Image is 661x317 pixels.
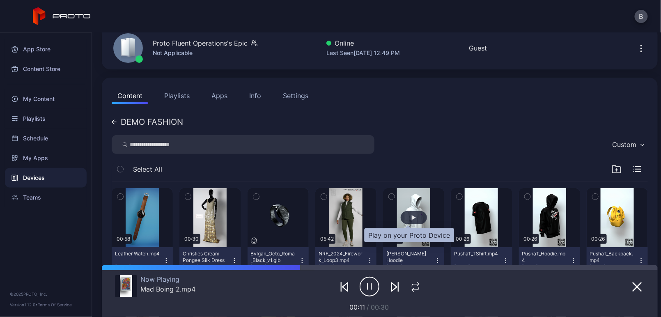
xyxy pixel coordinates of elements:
[635,10,648,23] button: B
[5,89,87,109] a: My Content
[153,38,248,48] div: Proto Fluent Operations's Epic
[133,164,162,174] span: Select All
[590,250,635,264] div: PushaT_Backpack.mp4
[140,285,195,293] div: Mad Boing 2.mp4
[140,275,195,283] div: Now Playing
[386,250,431,264] div: Jerome LaMaar Hoodie
[587,247,648,274] button: PushaT_Backpack.mp4[DATE]
[10,302,38,307] span: Version 1.12.0 •
[121,118,183,126] div: DEMO FASHION
[183,250,228,264] div: Christies Cream Pongee Silk Dress
[251,250,296,264] div: Bvlgari_Octo_Roma_Black_v1.glb
[5,129,87,148] a: Schedule
[5,109,87,129] a: Playlists
[153,48,257,58] div: Not Applicable
[243,87,267,104] button: Info
[115,250,160,257] div: Leather Watch.mp4
[115,264,163,271] div: [DATE]
[315,247,376,274] button: NRF_2024_Firework_Loop3.mp4[DATE]
[365,228,454,242] div: Play on your Proto Device
[371,303,389,311] span: 00:30
[5,59,87,79] a: Content Store
[251,264,299,271] div: [DATE]
[454,264,502,271] div: [DATE]
[277,87,314,104] button: Settings
[249,91,261,101] div: Info
[326,48,400,58] div: Last Seen [DATE] 12:49 PM
[522,250,567,264] div: PushaT_Hoodie.mp4
[386,264,434,271] div: [DATE]
[319,264,367,271] div: [DATE]
[519,247,580,274] button: PushaT_Hoodie.mp4[DATE]
[319,250,364,264] div: NRF_2024_Firework_Loop3.mp4
[10,291,82,297] div: © 2025 PROTO, Inc.
[326,38,400,48] div: Online
[179,247,241,274] button: Christies Cream Pongee Silk Dress[DATE]
[112,87,148,104] button: Content
[112,247,173,274] button: Leather Watch.mp4[DATE]
[283,91,308,101] div: Settings
[5,168,87,188] a: Devices
[469,43,487,53] div: Guest
[349,303,365,311] span: 00:11
[451,247,512,274] button: PushaT_TShirt.mp4[DATE]
[38,302,72,307] a: Terms Of Service
[5,188,87,207] a: Teams
[608,135,648,154] button: Custom
[590,264,638,271] div: [DATE]
[5,39,87,59] a: App Store
[383,247,444,274] button: [PERSON_NAME] Hoodie[DATE]
[5,148,87,168] a: My Apps
[158,87,195,104] button: Playlists
[248,247,309,274] button: Bvlgari_Octo_Roma_Black_v1.glb[DATE]
[183,264,231,271] div: [DATE]
[612,140,636,149] div: Custom
[522,264,570,271] div: [DATE]
[206,87,233,104] button: Apps
[367,303,369,311] span: /
[454,250,499,257] div: PushaT_TShirt.mp4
